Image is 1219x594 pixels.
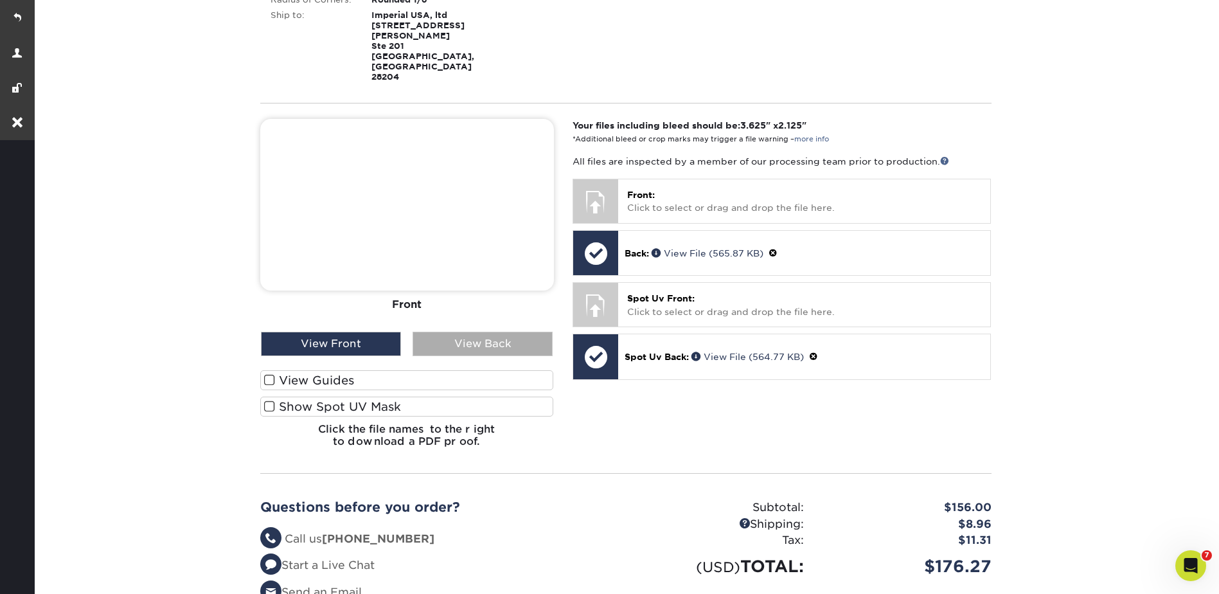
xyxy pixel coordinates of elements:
[627,292,981,318] p: Click to select or drag and drop the file here.
[626,516,814,533] div: Shipping:
[740,120,766,130] span: 3.625
[625,248,649,258] span: Back:
[625,352,689,362] span: Spot Uv Back:
[573,120,806,130] strong: Your files including bleed should be: " x "
[322,532,434,545] strong: [PHONE_NUMBER]
[814,500,1001,516] div: $156.00
[371,10,474,82] strong: Imperial USA, ltd [STREET_ADDRESS][PERSON_NAME] Ste 201 [GEOGRAPHIC_DATA], [GEOGRAPHIC_DATA] 28204
[691,352,804,362] a: View File (564.77 KB)
[794,135,829,143] a: more info
[627,190,655,200] span: Front:
[573,135,829,143] small: *Additional bleed or crop marks may trigger a file warning –
[652,248,763,258] a: View File (565.87 KB)
[626,500,814,516] div: Subtotal:
[260,370,554,390] label: View Guides
[261,332,401,356] div: View Front
[261,10,362,82] div: Ship to:
[413,332,553,356] div: View Back
[814,554,1001,579] div: $176.27
[260,500,616,515] h2: Questions before you order?
[260,559,375,571] a: Start a Live Chat
[573,155,991,168] p: All files are inspected by a member of our processing team prior to production.
[626,532,814,549] div: Tax:
[260,423,554,458] h6: Click the file names to the right to download a PDF proof.
[627,188,981,215] p: Click to select or drag and drop the file here.
[696,559,740,575] small: (USD)
[814,532,1001,549] div: $11.31
[260,531,616,548] li: Call us
[260,291,554,319] div: Front
[1202,550,1212,561] span: 7
[814,516,1001,533] div: $8.96
[626,554,814,579] div: TOTAL:
[1175,550,1206,581] iframe: Intercom live chat
[627,293,695,303] span: Spot Uv Front:
[260,397,554,417] label: Show Spot UV Mask
[778,120,802,130] span: 2.125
